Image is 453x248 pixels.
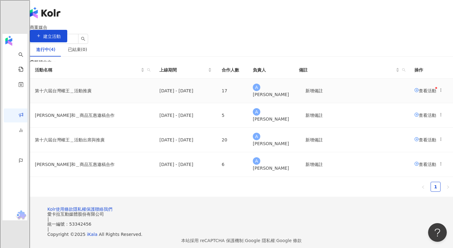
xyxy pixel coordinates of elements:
[30,30,67,42] button: 建立活動
[30,103,154,128] td: [PERSON_NAME]和＿商品互惠邀稿合作
[81,37,85,41] span: search
[154,79,217,103] td: [DATE] - [DATE]
[30,62,154,79] th: 活動名稱
[30,7,60,18] img: logo
[4,36,14,46] img: logo icon
[217,128,248,152] td: 20
[253,116,289,122] div: [PERSON_NAME]
[414,113,436,118] a: 查看活動
[276,238,302,243] a: Google 條款
[15,210,27,220] img: chrome extension
[431,182,441,192] li: 1
[154,103,217,128] td: [DATE] - [DATE]
[30,79,154,103] td: 第十六屆台灣權王＿活動推廣
[47,207,56,212] a: Kolr
[30,152,154,177] td: [PERSON_NAME]和＿商品互惠邀稿合作
[255,108,258,115] span: A
[47,222,436,227] div: 統一編號：53342456
[30,34,67,39] a: 建立活動
[217,103,248,128] td: 5
[47,217,49,222] span: |
[181,237,302,244] span: 本站採用 reCAPTCHA 保護機制
[299,85,329,97] button: 新增備註
[431,182,440,191] a: 1
[414,137,436,142] a: 查看活動
[73,207,95,212] a: 隱私權保護
[299,158,329,171] button: 新增備註
[443,182,453,192] button: right
[245,238,275,243] a: Google 隱私權
[428,223,447,242] iframe: Help Scout Beacon - Open
[47,212,436,217] div: 愛卡拉互動媒體股份有限公司
[154,152,217,177] td: [DATE] - [DATE]
[253,91,289,98] div: [PERSON_NAME]
[147,68,151,72] span: search
[299,134,329,146] button: 新增備註
[299,109,329,122] button: 新增備註
[248,62,294,79] th: 負責人
[414,88,436,93] a: 查看活動
[305,88,323,93] span: 新增備註
[47,232,436,237] div: Copyright © 2025 All Rights Reserved.
[30,25,453,30] div: 商案媒合
[421,185,425,189] span: left
[253,140,289,147] div: [PERSON_NAME]
[217,62,248,79] th: 合作人數
[255,158,258,164] span: A
[253,165,289,172] div: [PERSON_NAME]
[87,232,97,237] a: iKala
[305,113,323,118] span: 新增備註
[401,65,407,75] span: search
[68,46,87,53] div: 已結束(0)
[30,128,154,152] td: 第十六屆台灣權王＿活動出席與推廣
[217,152,248,177] td: 6
[154,128,217,152] td: [DATE] - [DATE]
[294,62,409,79] th: 備註
[95,207,112,212] a: 聯絡我們
[154,62,217,79] th: 上線期間
[146,65,152,75] span: search
[418,182,428,192] button: left
[402,68,406,72] span: search
[36,46,55,53] div: 進行中(4)
[418,182,428,192] li: Previous Page
[414,162,436,167] a: 查看活動
[18,52,45,57] a: search
[275,238,276,243] span: |
[255,133,258,140] span: A
[443,182,453,192] li: Next Page
[47,227,49,232] span: |
[446,185,450,189] span: right
[159,67,207,73] span: 上線期間
[414,137,436,142] span: 查看活動
[255,84,258,91] span: A
[217,79,248,103] td: 17
[43,34,61,39] span: 建立活動
[305,162,323,167] span: 新增備註
[299,67,394,73] span: 備註
[35,67,139,73] span: 活動名稱
[56,207,73,212] a: 使用條款
[305,137,323,142] span: 新增備註
[243,238,245,243] span: |
[409,62,453,79] th: 操作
